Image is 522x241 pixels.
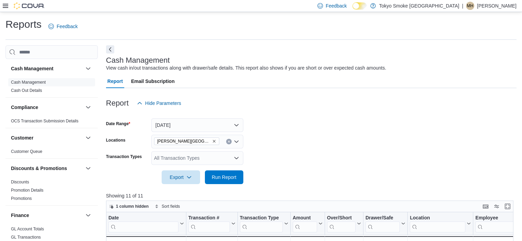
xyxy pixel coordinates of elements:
[106,137,126,143] label: Locations
[11,188,44,193] a: Promotion Details
[212,139,216,143] button: Remove Brandon Corral Centre from selection in this group
[11,65,83,72] button: Cash Management
[11,104,83,111] button: Compliance
[84,103,92,111] button: Compliance
[327,215,361,232] button: Over/Short
[106,64,386,72] div: View cash in/out transactions along with drawer/safe details. This report also shows if you are s...
[410,215,465,221] div: Location
[11,165,83,172] button: Discounts & Promotions
[106,154,142,159] label: Transaction Types
[11,149,42,154] a: Customer Queue
[154,137,219,145] span: Brandon Corral Centre
[106,202,151,210] button: 1 column hidden
[84,164,92,172] button: Discounts & Promotions
[11,104,38,111] h3: Compliance
[366,215,400,232] div: Drawer/Safe
[234,155,239,161] button: Open list of options
[327,215,355,232] div: Over/Short
[151,118,243,132] button: [DATE]
[240,215,282,221] div: Transaction Type
[327,215,355,221] div: Over/Short
[352,2,367,10] input: Dark Mode
[11,196,32,201] a: Promotions
[106,99,129,107] h3: Report
[5,78,98,97] div: Cash Management
[212,174,236,181] span: Run Report
[5,117,98,128] div: Compliance
[5,147,98,158] div: Customer
[11,134,33,141] h3: Customer
[152,202,183,210] button: Sort fields
[108,215,178,232] div: Date
[131,74,175,88] span: Email Subscription
[11,212,29,219] h3: Finance
[410,215,465,232] div: Location
[84,134,92,142] button: Customer
[11,180,29,184] a: Discounts
[11,227,44,231] a: GL Account Totals
[106,45,114,53] button: Next
[157,138,211,145] span: [PERSON_NAME][GEOGRAPHIC_DATA]
[162,170,200,184] button: Export
[11,134,83,141] button: Customer
[134,96,184,110] button: Hide Parameters
[477,2,517,10] p: [PERSON_NAME]
[475,215,521,221] div: Employee
[240,215,288,232] button: Transaction Type
[188,215,230,221] div: Transaction #
[503,202,512,210] button: Enter fullscreen
[57,23,78,30] span: Feedback
[11,118,79,124] span: OCS Transaction Submission Details
[106,56,170,64] h3: Cash Management
[205,170,243,184] button: Run Report
[234,139,239,144] button: Open list of options
[475,215,521,232] div: Employee
[292,215,317,232] div: Amount
[188,215,230,232] div: Transaction # URL
[107,74,123,88] span: Report
[106,192,518,199] p: Showing 11 of 11
[226,139,232,144] button: Clear input
[14,2,45,9] img: Cova
[11,119,79,123] a: OCS Transaction Submission Details
[162,204,180,209] span: Sort fields
[84,64,92,73] button: Cash Management
[366,215,400,221] div: Drawer/Safe
[366,215,405,232] button: Drawer/Safe
[467,2,474,10] span: MH
[11,179,29,185] span: Discounts
[106,121,130,126] label: Date Range
[379,2,460,10] p: Tokyo Smoke [GEOGRAPHIC_DATA]
[84,211,92,219] button: Finance
[11,88,42,93] a: Cash Out Details
[462,2,463,10] p: |
[492,202,501,210] button: Display options
[11,65,54,72] h3: Cash Management
[188,215,235,232] button: Transaction #
[46,20,80,33] a: Feedback
[5,17,42,31] h1: Reports
[410,215,471,232] button: Location
[5,178,98,205] div: Discounts & Promotions
[145,100,181,107] span: Hide Parameters
[108,215,184,232] button: Date
[292,215,322,232] button: Amount
[11,80,46,85] a: Cash Management
[240,215,282,232] div: Transaction Type
[292,215,317,221] div: Amount
[11,235,41,240] a: GL Transactions
[166,170,196,184] span: Export
[326,2,347,9] span: Feedback
[11,212,83,219] button: Finance
[116,204,149,209] span: 1 column hidden
[466,2,474,10] div: Makaela Harkness
[11,165,67,172] h3: Discounts & Promotions
[482,202,490,210] button: Keyboard shortcuts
